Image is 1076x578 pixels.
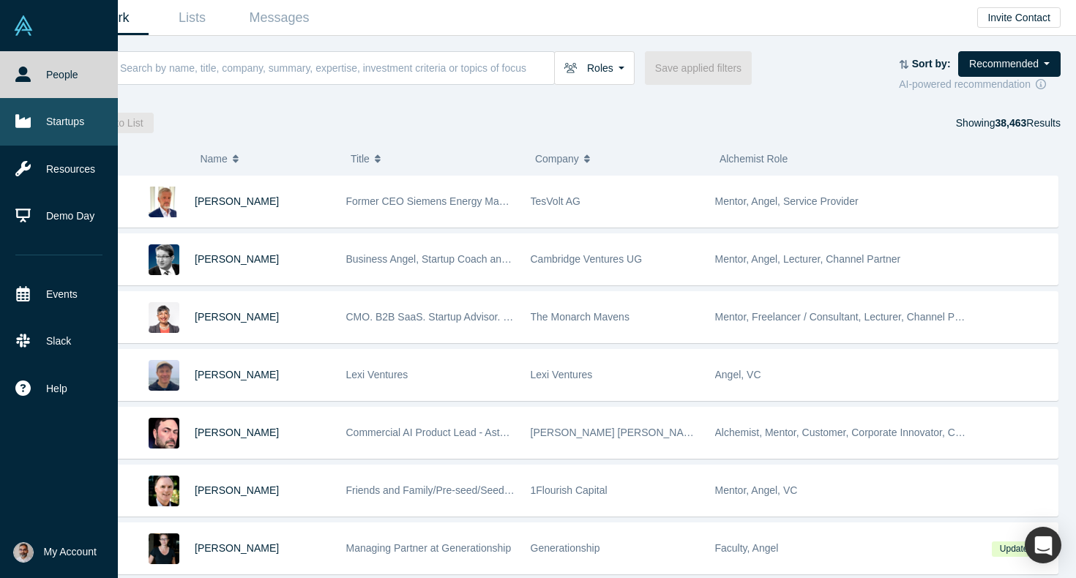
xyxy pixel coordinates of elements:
span: Former CEO Siemens Energy Management Division of SIEMENS AG [346,195,661,207]
span: CMO. B2B SaaS. Startup Advisor. Non-Profit Leader. TEDx Speaker. Founding LP at How Women Invest. [346,311,825,323]
button: Roles [554,51,635,85]
img: Gotam Bhardwaj's Account [13,542,34,563]
a: [PERSON_NAME] [195,253,279,265]
span: Faculty, Angel [715,542,779,554]
span: 1Flourish Capital [531,484,608,496]
button: Name [200,143,335,174]
div: AI-powered recommendation [899,77,1061,92]
span: My Account [44,544,97,560]
button: Add to List [85,113,154,133]
span: Mentor, Angel, VC [715,484,798,496]
button: My Account [13,542,97,563]
div: Showing [956,113,1061,133]
span: Cambridge Ventures UG [531,253,643,265]
span: Results [995,117,1061,129]
strong: Sort by: [912,58,951,70]
span: Mentor, Angel, Lecturer, Channel Partner [715,253,901,265]
span: Mentor, Freelancer / Consultant, Lecturer, Channel Partner, Service Provider [715,311,1062,323]
button: Title [351,143,520,174]
strong: 38,463 [995,117,1026,129]
a: [PERSON_NAME] [195,542,279,554]
span: Angel, VC [715,369,761,380]
img: Alchemist Vault Logo [13,15,34,36]
button: Recommended [958,51,1061,77]
a: [PERSON_NAME] [195,427,279,438]
input: Search by name, title, company, summary, expertise, investment criteria or topics of focus [119,50,554,85]
img: Rachel Chalmers's Profile Image [149,533,179,564]
span: Updated [992,541,1040,557]
span: Generationship [531,542,600,554]
span: Business Angel, Startup Coach and best-selling author [346,253,594,265]
img: Richard Svinkin's Profile Image [149,418,179,448]
a: Lists [149,1,236,35]
button: Invite Contact [977,7,1061,28]
a: Messages [236,1,323,35]
span: Name [200,143,227,174]
img: Jonah Probell's Profile Image [149,360,179,391]
span: Managing Partner at Generationship [346,542,512,554]
span: Title [351,143,370,174]
span: Friends and Family/Pre-seed/Seed Angel and VC Investor [346,484,610,496]
span: [PERSON_NAME] [PERSON_NAME] Capital [531,427,737,438]
button: Company [535,143,704,174]
span: Lexi Ventures [346,369,408,380]
img: Ralf Christian's Profile Image [149,187,179,217]
img: Sonya Pelia's Profile Image [149,302,179,333]
span: Alchemist Role [720,153,788,165]
span: Help [46,381,67,397]
a: [PERSON_NAME] [195,484,279,496]
span: Commercial AI Product Lead - Astellas & Angel Investor - [PERSON_NAME] [PERSON_NAME] Capital, Alc... [346,427,889,438]
a: [PERSON_NAME] [195,311,279,323]
a: [PERSON_NAME] [195,195,279,207]
span: TesVolt AG [531,195,580,207]
button: Save applied filters [645,51,752,85]
img: David Lane's Profile Image [149,476,179,506]
img: Martin Giese's Profile Image [149,244,179,275]
span: Company [535,143,579,174]
span: Mentor, Angel, Service Provider [715,195,859,207]
span: The Monarch Mavens [531,311,629,323]
span: Lexi Ventures [531,369,593,380]
a: [PERSON_NAME] [195,369,279,380]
